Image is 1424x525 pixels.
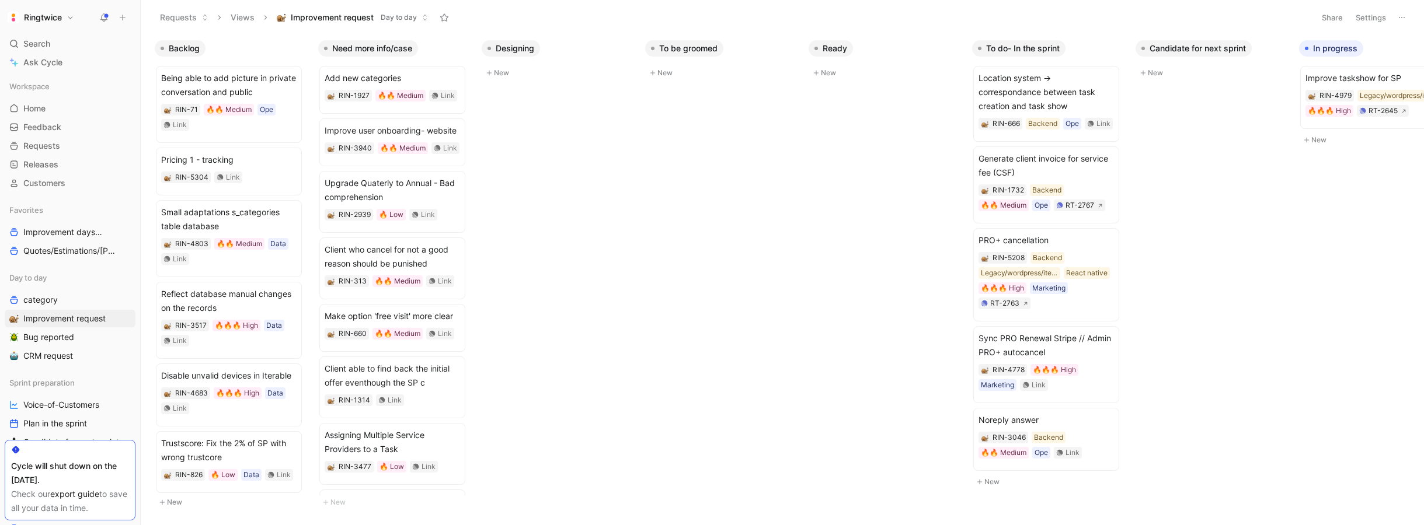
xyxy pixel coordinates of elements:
a: Plan in the sprint [5,415,135,432]
div: Link [1066,447,1080,459]
span: Requests [23,140,60,152]
div: Link [173,335,187,346]
div: 🐌 [981,120,989,128]
a: Releases [5,156,135,173]
img: 🐌 [164,174,171,181]
div: Link [441,90,455,101]
a: ♟️Candidate for next sprint [5,433,135,451]
div: RIN-4979 [1319,90,1352,101]
button: New [1136,66,1290,80]
div: RIN-3477 [339,461,371,473]
div: 🔥🔥 Medium [378,90,423,101]
a: Small adaptations s_categories table database🔥🔥 MediumDataLink [156,200,302,277]
a: 🐌Improvement request [5,310,135,327]
button: 🐌 [981,433,989,442]
div: RIN-1732 [993,184,1024,196]
button: RingtwiceRingtwice [5,9,77,26]
span: To be groomed [659,43,718,54]
button: 🐌 [327,277,335,285]
a: Reflect database manual changes on the records🔥🔥🔥 HighDataLink [156,282,302,359]
button: 🐌 [327,396,335,404]
span: Pricing 1 - tracking [161,153,297,167]
div: RT-2767 [1066,199,1094,211]
div: RIN-2939 [339,209,371,220]
button: 🐌 [163,106,172,114]
span: Search [23,37,50,51]
span: Customers [23,177,65,189]
button: In progress [1299,40,1363,57]
span: Sprint preparation [9,377,75,388]
a: Home [5,100,135,117]
div: Link [226,171,240,183]
div: DesigningNew [477,35,640,86]
div: Check our to save all your data in time. [11,487,129,515]
div: RT-2763 [990,297,1019,309]
div: 🔥🔥 Medium [981,199,1026,211]
div: Data [270,238,286,250]
button: 🐌 [1308,92,1316,100]
img: 🪲 [9,332,19,342]
a: Assigning Multiple Service Providers to a Task🔥 LowLink [319,423,465,485]
a: 🪲Bug reported [5,328,135,346]
div: 🔥🔥 Medium [375,275,420,287]
a: Add new categories🔥🔥 MediumLink [319,66,465,114]
div: 🔥🔥🔥 High [981,282,1024,294]
div: RIN-3517 [175,320,207,331]
button: New [972,475,1126,489]
div: Sprint preparation [5,374,135,391]
a: Being able to add picture in private conversation and public🔥🔥 MediumOpeLink [156,66,302,143]
div: Day to day [5,269,135,286]
div: Workspace [5,78,135,95]
div: RIN-5304 [175,171,208,183]
img: 🐌 [981,435,988,442]
div: ReadyNew [804,35,967,86]
img: 🐌 [277,13,286,22]
div: RIN-666 [993,118,1020,129]
span: Improvement days [23,226,111,239]
div: RIN-4778 [993,364,1025,376]
img: 🐌 [981,187,988,194]
span: Day to day [381,12,417,23]
button: Ready [809,40,853,57]
span: Small adaptations s_categories table database [161,205,297,233]
span: Reflect database manual changes on the records [161,287,297,315]
img: 🐌 [164,241,171,248]
h1: Ringtwice [24,12,62,23]
div: Day to daycategory🐌Improvement request🪲Bug reported🤖CRM request [5,269,135,365]
div: BacklogNew [150,35,314,515]
div: RIN-5208 [993,252,1025,264]
div: 🔥🔥🔥 High [215,320,258,331]
a: Ask Cycle [5,54,135,71]
a: Noreply answerBackend🔥🔥 MediumOpeLink [973,408,1119,471]
div: Link [277,469,291,481]
div: 🐌 [327,92,335,100]
div: Link [443,142,457,154]
div: RIN-71 [175,104,198,116]
span: Location system -> correspondance between task creation and task show [979,71,1114,113]
div: Link [173,119,187,131]
span: Improvement request [291,12,374,23]
div: 🐌 [981,366,989,374]
span: In progress [1313,43,1357,54]
span: Custom email notifications [325,495,460,509]
span: Noreply answer [979,413,1114,427]
button: To be groomed [645,40,723,57]
span: Workspace [9,80,50,92]
a: Requests [5,137,135,155]
img: 🐌 [981,255,988,262]
span: Add new categories [325,71,460,85]
span: Make option 'free visit' more clear [325,309,460,323]
a: Trustscore: Fix the 2% of SP with wrong trustcore🔥 LowDataLink [156,431,302,493]
button: Share [1317,9,1348,26]
button: 🐌 [327,330,335,338]
img: 🐌 [328,331,335,338]
a: Customers [5,174,135,192]
span: Voice-of-Customers [23,399,99,411]
span: Being able to add picture in private conversation and public [161,71,297,99]
div: RIN-826 [175,469,203,481]
img: 🐌 [328,212,335,219]
span: PRO+ cancellation [979,233,1114,247]
div: 🔥🔥 Medium [375,328,420,339]
a: Sync PRO Renewal Stripe // Admin PRO+ autocancel🔥🔥🔥 HighMarketingLink [973,326,1119,403]
div: Marketing [981,379,1014,391]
